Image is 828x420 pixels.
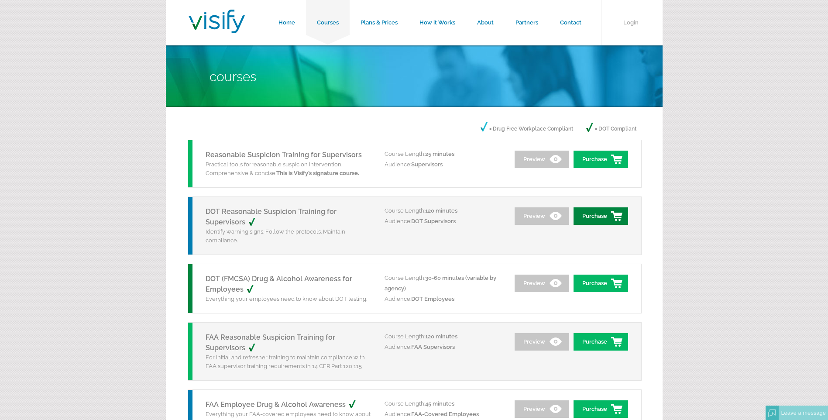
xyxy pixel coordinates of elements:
[574,207,628,225] a: Purchase
[189,10,245,33] img: Visify Training
[779,406,828,420] div: Leave a message
[385,159,502,170] p: Audience:
[385,273,502,294] p: Course Length:
[411,218,456,224] span: DOT Supervisors
[385,275,496,292] span: 30-60 minutes (variable by agency)
[515,400,569,418] a: Preview
[206,227,371,245] p: Identify warning signs. Follow the protocols. Maintain compliance.
[574,151,628,168] a: Purchase
[385,331,502,342] p: Course Length:
[385,206,502,216] p: Course Length:
[425,333,457,340] span: 120 minutes
[206,400,365,409] a: FAA Employee Drug & Alcohol Awareness
[574,333,628,351] a: Purchase
[574,400,628,418] a: Purchase
[206,207,337,226] a: DOT Reasonable Suspicion Training for Supervisors
[425,207,457,214] span: 120 minutes
[385,294,502,304] p: Audience:
[411,161,443,168] span: Supervisors
[586,122,636,135] p: = DOT Compliant
[574,275,628,292] a: Purchase
[411,296,454,302] span: DOT Employees
[515,151,569,168] a: Preview
[425,400,454,407] span: 45 minutes
[210,69,256,84] span: Courses
[411,344,455,350] span: FAA Supervisors
[515,207,569,225] a: Preview
[189,23,245,36] a: Visify Training
[481,122,573,135] p: = Drug Free Workplace Compliant
[385,149,502,159] p: Course Length:
[515,275,569,292] a: Preview
[385,399,502,409] p: Course Length:
[385,216,502,227] p: Audience:
[206,151,362,159] a: Reasonable Suspicion Training for Supervisors
[515,333,569,351] a: Preview
[206,160,371,178] p: Practical tools for
[276,170,359,176] strong: This is Visify’s signature course.
[411,411,479,417] span: FAA-Covered Employees
[206,333,335,352] a: FAA Reasonable Suspicion Training for Supervisors
[206,275,352,293] a: DOT (FMCSA) Drug & Alcohol Awareness for Employees
[768,409,776,417] img: Offline
[206,295,371,303] p: Everything your employees need to know about DOT testing.
[206,161,359,176] span: reasonable suspicion intervention. Comprehensive & concise.
[385,409,502,420] p: Audience:
[385,342,502,352] p: Audience:
[425,151,454,157] span: 25 minutes
[206,354,365,369] span: For initial and refresher training to maintain compliance with FAA supervisor training requiremen...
